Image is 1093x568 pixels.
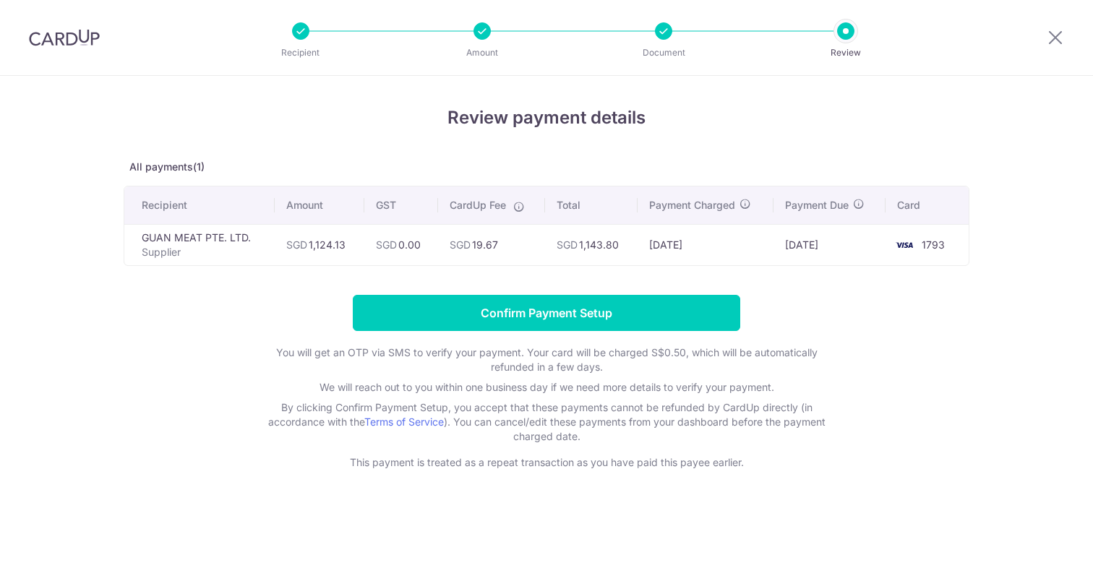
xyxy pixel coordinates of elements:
p: This payment is treated as a repeat transaction as you have paid this payee earlier. [257,455,836,470]
input: Confirm Payment Setup [353,295,740,331]
th: Recipient [124,186,275,224]
span: Payment Charged [649,198,735,212]
span: Payment Due [785,198,849,212]
p: Amount [429,46,536,60]
th: Total [545,186,638,224]
td: 1,124.13 [275,224,364,265]
span: SGD [557,238,578,251]
img: CardUp [29,29,100,46]
span: 1793 [922,238,945,251]
th: Amount [275,186,364,224]
p: Document [610,46,717,60]
td: [DATE] [773,224,885,265]
p: You will get an OTP via SMS to verify your payment. Your card will be charged S$0.50, which will ... [257,345,836,374]
a: Terms of Service [364,416,444,428]
p: Recipient [247,46,354,60]
th: GST [364,186,438,224]
th: Card [886,186,969,224]
p: By clicking Confirm Payment Setup, you accept that these payments cannot be refunded by CardUp di... [257,400,836,444]
p: Review [792,46,899,60]
span: SGD [286,238,307,251]
td: [DATE] [638,224,773,265]
p: Supplier [142,245,263,259]
p: All payments(1) [124,160,969,174]
h4: Review payment details [124,105,969,131]
td: GUAN MEAT PTE. LTD. [124,224,275,265]
td: 19.67 [438,224,545,265]
span: SGD [376,238,397,251]
span: CardUp Fee [450,198,506,212]
span: SGD [450,238,471,251]
td: 1,143.80 [545,224,638,265]
td: 0.00 [364,224,438,265]
p: We will reach out to you within one business day if we need more details to verify your payment. [257,380,836,395]
img: <span class="translation_missing" title="translation missing: en.account_steps.new_confirm_form.b... [890,236,919,254]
